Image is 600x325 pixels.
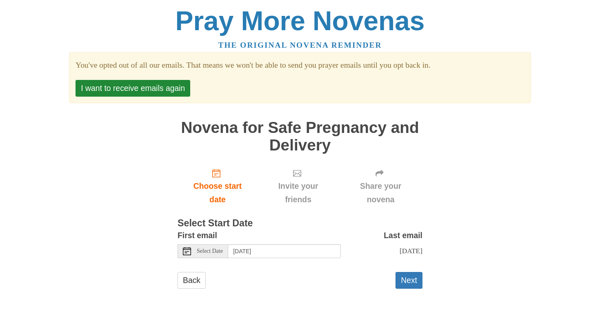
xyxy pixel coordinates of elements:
[76,80,190,97] button: I want to receive emails again
[339,162,422,210] div: Click "Next" to confirm your start date first.
[266,179,331,206] span: Invite your friends
[176,6,425,36] a: Pray More Novenas
[178,119,422,154] h1: Novena for Safe Pregnancy and Delivery
[384,229,422,242] label: Last email
[178,229,217,242] label: First email
[218,41,382,49] a: The original novena reminder
[197,248,223,254] span: Select Date
[347,179,414,206] span: Share your novena
[396,272,422,289] button: Next
[178,162,258,210] a: Choose start date
[76,59,524,72] section: You've opted out of all our emails. That means we won't be able to send you prayer emails until y...
[186,179,249,206] span: Choose start date
[400,247,422,255] span: [DATE]
[178,218,422,229] h3: Select Start Date
[258,162,339,210] div: Click "Next" to confirm your start date first.
[178,272,206,289] a: Back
